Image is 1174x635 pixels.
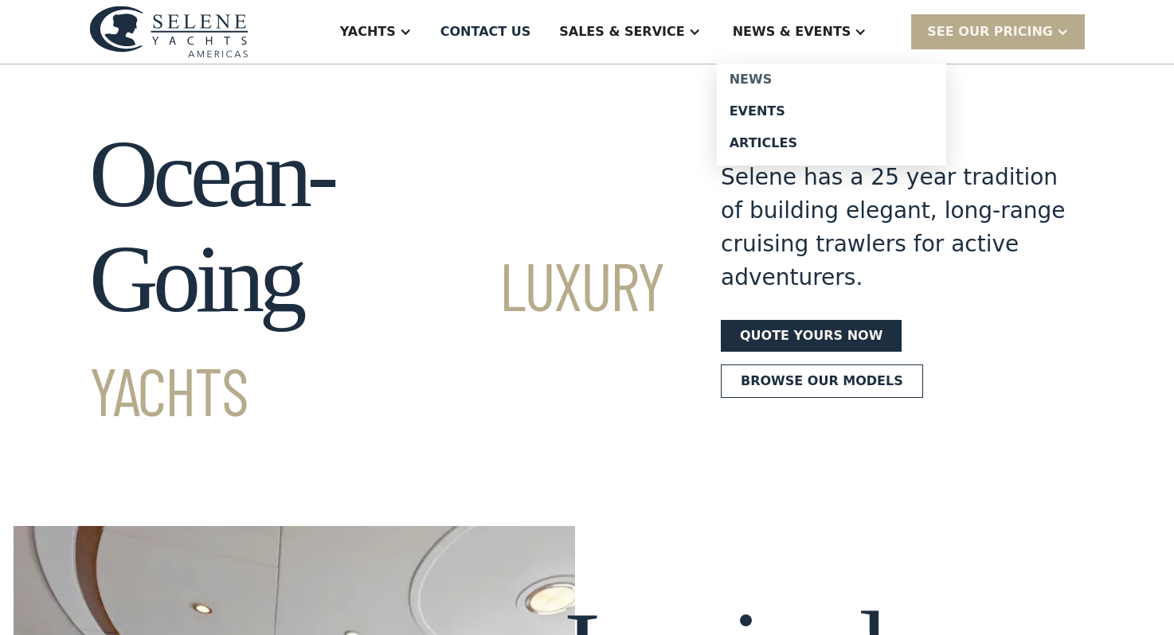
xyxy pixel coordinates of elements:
[733,22,851,41] div: News & EVENTS
[717,127,946,159] a: Articles
[927,22,1053,41] div: SEE Our Pricing
[440,22,531,41] div: Contact US
[717,64,946,166] nav: News & EVENTS
[89,6,248,57] img: logo
[721,320,902,352] a: Quote yours now
[89,244,663,430] span: Luxury Yachts
[559,22,684,41] div: Sales & Service
[911,14,1085,49] div: SEE Our Pricing
[340,22,396,41] div: Yachts
[717,64,946,95] a: News
[89,122,663,437] h1: Ocean-Going
[721,364,923,398] a: Browse our models
[730,137,933,150] div: Articles
[730,105,933,118] div: Events
[721,161,1085,294] div: Selene has a 25 year tradition of building elegant, long-range cruising trawlers for active adven...
[717,95,946,127] a: Events
[730,73,933,86] div: News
